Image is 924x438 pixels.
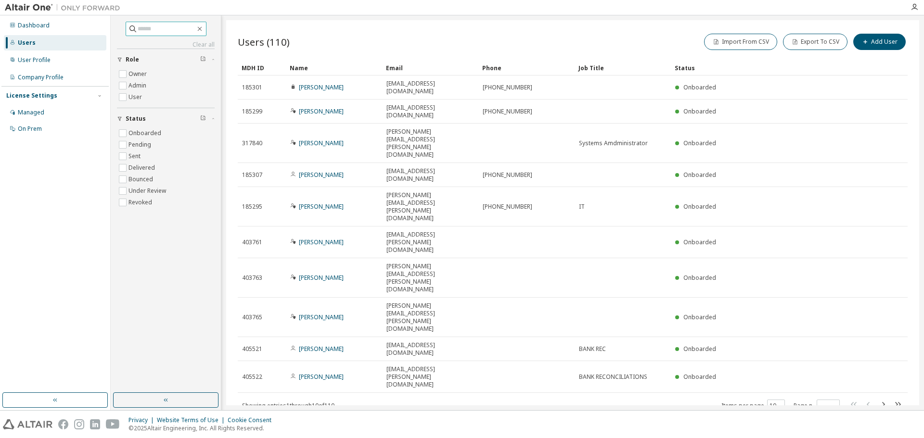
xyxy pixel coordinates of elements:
[683,373,716,381] span: Onboarded
[683,83,716,91] span: Onboarded
[482,60,571,75] div: Phone
[238,35,290,49] span: Users (110)
[386,263,474,293] span: [PERSON_NAME][EMAIL_ADDRESS][PERSON_NAME][DOMAIN_NAME]
[683,313,716,321] span: Onboarded
[242,238,262,246] span: 403761
[783,34,847,50] button: Export To CSV
[683,139,716,147] span: Onboarded
[128,424,277,432] p: © 2025 Altair Engineering, Inc. All Rights Reserved.
[106,419,120,429] img: youtube.svg
[5,3,125,13] img: Altair One
[483,203,532,211] span: [PHONE_NUMBER]
[242,345,262,353] span: 405521
[242,373,262,381] span: 405522
[18,109,44,116] div: Managed
[128,150,142,162] label: Sent
[299,139,344,147] a: [PERSON_NAME]
[386,231,474,254] span: [EMAIL_ADDRESS][PERSON_NAME][DOMAIN_NAME]
[126,56,139,63] span: Role
[299,345,344,353] a: [PERSON_NAME]
[770,402,783,410] button: 10
[794,400,840,412] span: Page n.
[386,104,474,119] span: [EMAIL_ADDRESS][DOMAIN_NAME]
[386,128,474,159] span: [PERSON_NAME][EMAIL_ADDRESS][PERSON_NAME][DOMAIN_NAME]
[683,238,716,246] span: Onboarded
[579,373,647,381] span: BANK RECONCILIATIONS
[18,74,64,81] div: Company Profile
[18,39,36,47] div: Users
[74,419,84,429] img: instagram.svg
[128,185,168,197] label: Under Review
[299,107,344,115] a: [PERSON_NAME]
[128,91,144,103] label: User
[242,171,262,179] span: 185307
[299,238,344,246] a: [PERSON_NAME]
[128,68,149,80] label: Owner
[704,34,777,50] button: Import From CSV
[299,83,344,91] a: [PERSON_NAME]
[483,171,532,179] span: [PHONE_NUMBER]
[117,41,215,49] a: Clear all
[128,174,155,185] label: Bounced
[128,127,163,139] label: Onboarded
[90,419,100,429] img: linkedin.svg
[299,171,344,179] a: [PERSON_NAME]
[683,107,716,115] span: Onboarded
[386,302,474,333] span: [PERSON_NAME][EMAIL_ADDRESS][PERSON_NAME][DOMAIN_NAME]
[483,84,532,91] span: [PHONE_NUMBER]
[299,274,344,282] a: [PERSON_NAME]
[290,60,378,75] div: Name
[386,341,474,357] span: [EMAIL_ADDRESS][DOMAIN_NAME]
[242,203,262,211] span: 185295
[242,313,262,321] span: 403765
[242,84,262,91] span: 185301
[386,365,474,388] span: [EMAIL_ADDRESS][PERSON_NAME][DOMAIN_NAME]
[299,202,344,211] a: [PERSON_NAME]
[128,80,148,91] label: Admin
[683,171,716,179] span: Onboarded
[128,416,157,424] div: Privacy
[18,125,42,133] div: On Prem
[242,401,334,410] span: Showing entries 1 through 10 of 110
[6,92,57,100] div: License Settings
[18,56,51,64] div: User Profile
[386,191,474,222] span: [PERSON_NAME][EMAIL_ADDRESS][PERSON_NAME][DOMAIN_NAME]
[386,60,475,75] div: Email
[683,345,716,353] span: Onboarded
[242,274,262,282] span: 403763
[128,197,154,208] label: Revoked
[579,345,606,353] span: BANK REC
[578,60,667,75] div: Job Title
[242,108,262,115] span: 185299
[200,115,206,123] span: Clear filter
[579,139,648,147] span: Systems Amdministrator
[853,34,906,50] button: Add User
[126,115,146,123] span: Status
[18,22,50,29] div: Dashboard
[58,419,68,429] img: facebook.svg
[3,419,52,429] img: altair_logo.svg
[483,108,532,115] span: [PHONE_NUMBER]
[228,416,277,424] div: Cookie Consent
[683,202,716,211] span: Onboarded
[157,416,228,424] div: Website Terms of Use
[675,60,858,75] div: Status
[128,139,153,150] label: Pending
[386,167,474,183] span: [EMAIL_ADDRESS][DOMAIN_NAME]
[128,162,157,174] label: Delivered
[117,49,215,70] button: Role
[117,108,215,129] button: Status
[299,313,344,321] a: [PERSON_NAME]
[386,80,474,95] span: [EMAIL_ADDRESS][DOMAIN_NAME]
[299,373,344,381] a: [PERSON_NAME]
[721,400,785,412] span: Items per page
[200,56,206,63] span: Clear filter
[242,60,282,75] div: MDH ID
[242,139,262,147] span: 317840
[683,274,716,282] span: Onboarded
[579,203,585,211] span: IT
